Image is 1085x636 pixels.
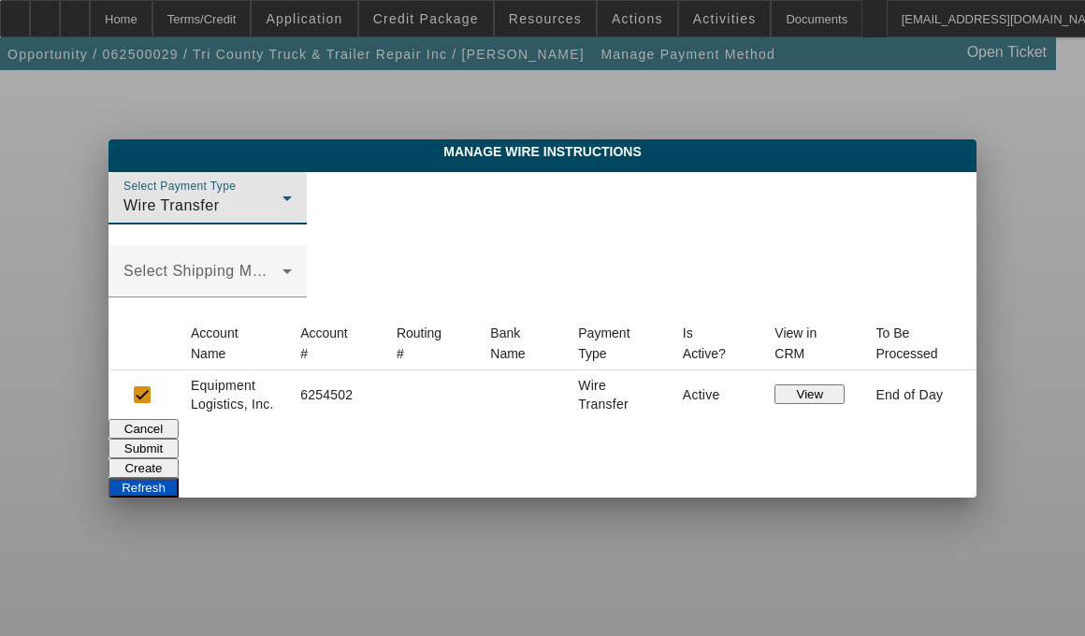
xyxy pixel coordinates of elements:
button: Submit [108,439,179,458]
div: View in CRM [774,323,832,364]
span: Manage Wire Instructions [123,144,962,159]
div: Account Name [191,323,270,364]
button: Create [108,458,179,478]
div: Is Active? [683,323,730,364]
mat-label: Select Payment Type [123,180,236,192]
div: Routing # [397,323,460,364]
div: Account Name [191,323,256,364]
span: Wire Transfer [123,197,220,213]
div: Bank Name [490,323,548,364]
td: End of Day [861,370,976,419]
td: Wire Transfer [563,370,668,419]
td: Active [668,370,760,419]
div: Account # [300,323,351,364]
mat-label: Select Shipping Method [123,263,292,279]
button: Refresh [108,478,179,498]
div: To Be Processed [875,323,948,364]
div: Routing # [397,323,445,364]
div: Bank Name [490,323,535,364]
button: Cancel [108,419,179,439]
div: Payment Type [578,323,653,364]
div: Payment Type [578,323,639,364]
div: Account # [300,323,367,364]
td: Equipment Logistics, Inc. [176,370,285,419]
td: 6254502 [285,370,382,419]
div: To Be Processed [875,323,962,364]
button: View [774,384,845,404]
div: Is Active? [683,323,745,364]
div: View in CRM [774,323,846,364]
